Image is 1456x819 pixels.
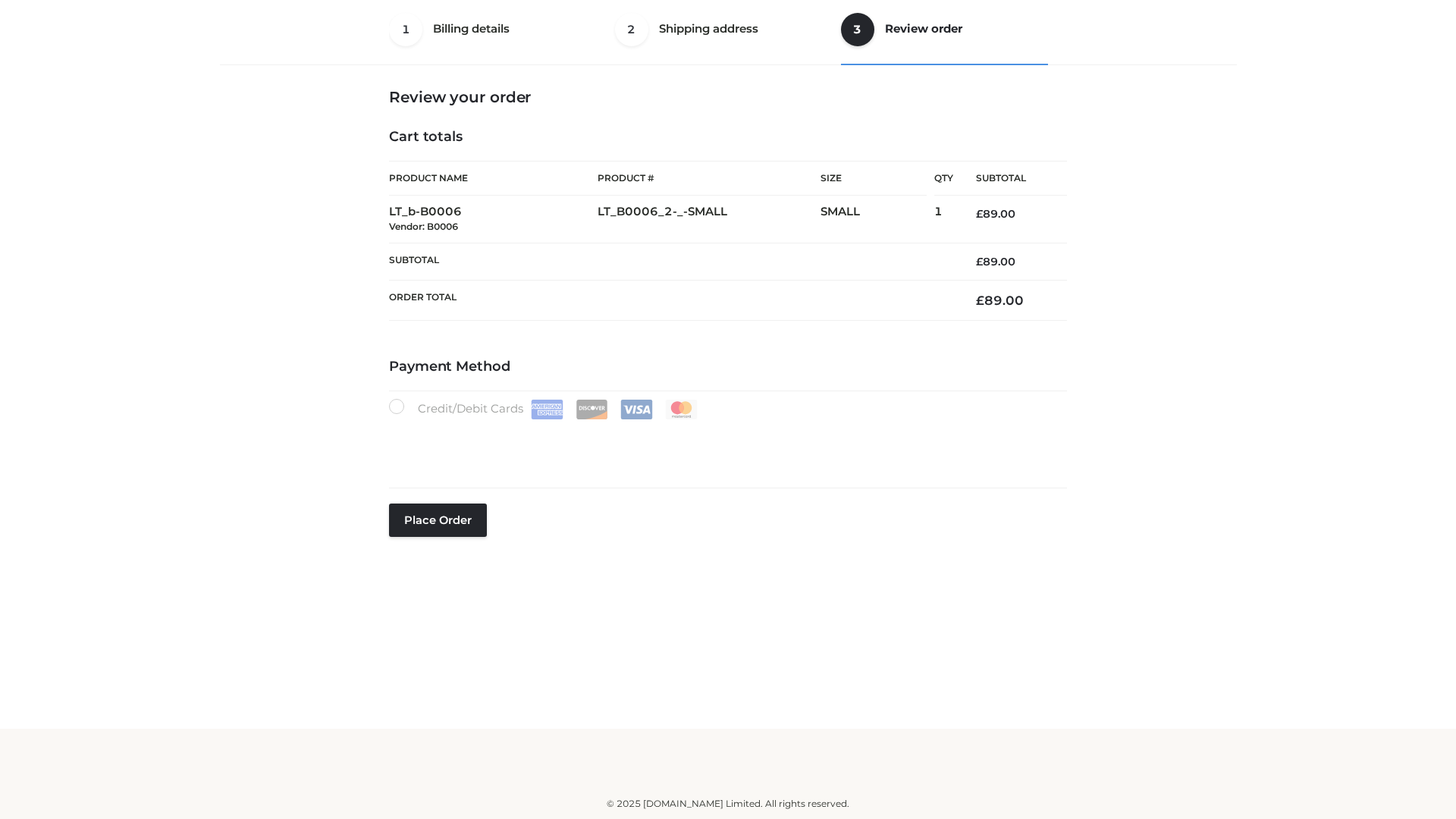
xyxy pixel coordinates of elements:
th: Product Name [389,161,598,196]
th: Subtotal [389,243,953,280]
td: LT_b-B0006 [389,196,598,243]
span: £ [976,293,984,308]
th: Product # [598,161,821,196]
img: Visa [620,400,653,419]
bdi: 89.00 [976,293,1024,308]
img: Mastercard [665,400,698,419]
small: Vendor: B0006 [389,221,458,232]
th: Subtotal [953,162,1067,196]
button: Place order [389,504,487,537]
h3: Review your order [389,88,1067,106]
div: © 2025 [DOMAIN_NAME] Limited. All rights reserved. [225,796,1231,811]
td: 1 [934,196,953,243]
td: SMALL [821,196,934,243]
h4: Cart totals [389,129,1067,146]
bdi: 89.00 [976,255,1015,268]
th: Size [821,162,927,196]
img: Amex [531,400,563,419]
th: Qty [934,161,953,196]
td: LT_B0006_2-_-SMALL [598,196,821,243]
label: Credit/Debit Cards [389,399,699,419]
img: Discover [576,400,608,419]
th: Order Total [389,281,953,321]
h4: Payment Method [389,359,1067,375]
bdi: 89.00 [976,207,1015,221]
span: £ [976,207,983,221]
iframe: Secure payment input frame [386,416,1064,472]
span: £ [976,255,983,268]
